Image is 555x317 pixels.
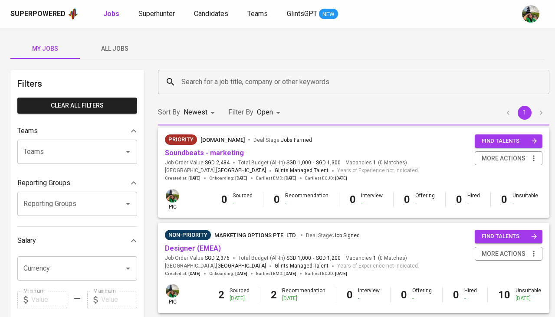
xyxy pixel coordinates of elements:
img: eva@glints.com [522,5,539,23]
div: [DATE] [516,295,541,302]
div: Sourced [230,287,250,302]
a: Superpoweredapp logo [10,7,79,20]
b: 0 [456,193,462,206]
span: Job Signed [333,232,360,239]
span: [DATE] [188,175,200,181]
div: Hired [467,192,480,207]
span: Vacancies ( 0 Matches ) [346,159,407,167]
span: [DATE] [188,271,200,277]
div: Pending Client’s Feedback [165,230,211,240]
span: Years of Experience not indicated. [337,262,419,271]
span: - [313,159,314,167]
div: Teams [17,122,137,140]
span: SGD 1,000 [286,159,311,167]
div: - [415,199,435,207]
b: 0 [453,289,459,301]
span: [DATE] [335,175,347,181]
span: Onboarding : [209,175,247,181]
div: - [464,295,477,302]
nav: pagination navigation [500,106,549,120]
b: Jobs [103,10,119,18]
span: Total Budget (All-In) [238,255,341,262]
div: Unsuitable [516,287,541,302]
span: Teams [247,10,268,18]
div: Interview [358,287,380,302]
button: page 1 [518,106,532,120]
div: Superpowered [10,9,66,19]
span: Deal Stage : [253,137,312,143]
div: - [412,295,432,302]
span: SGD 2,376 [205,255,230,262]
a: Candidates [194,9,230,20]
button: more actions [475,247,542,261]
span: My Jobs [16,43,75,54]
div: Sourced [233,192,253,207]
span: Candidates [194,10,228,18]
span: Total Budget (All-In) [238,159,341,167]
span: Onboarding : [209,271,247,277]
img: app logo [67,7,79,20]
button: find talents [475,230,542,243]
div: - [467,199,480,207]
span: Job Order Value [165,159,230,167]
span: [DATE] [235,175,247,181]
span: Glints Managed Talent [275,167,328,173]
p: Teams [17,126,38,136]
span: Earliest EMD : [256,271,296,277]
div: [DATE] [230,295,250,302]
span: [DATE] [235,271,247,277]
span: 1 [372,255,376,262]
b: 10 [498,289,510,301]
div: Unsuitable [512,192,538,207]
span: Job Order Value [165,255,230,262]
b: 0 [404,193,410,206]
div: - [233,199,253,207]
span: 1 [372,159,376,167]
span: [DATE] [284,175,296,181]
b: 0 [221,193,227,206]
div: Interview [361,192,383,207]
span: [DATE] [335,271,347,277]
span: [GEOGRAPHIC_DATA] [216,167,266,175]
span: Years of Experience not indicated. [337,167,419,175]
span: find talents [482,136,537,146]
span: [GEOGRAPHIC_DATA] , [165,262,266,271]
span: Created at : [165,271,200,277]
a: GlintsGPT NEW [287,9,338,20]
span: MARKETING OPTIONS PTE. LTD. [214,232,297,239]
span: Superhunter [138,10,175,18]
p: Salary [17,235,36,246]
div: Open [257,105,283,121]
div: Recommendation [282,287,325,302]
button: more actions [475,151,542,166]
span: [DOMAIN_NAME] [200,137,245,143]
span: SGD 1,000 [286,255,311,262]
b: 2 [271,289,277,301]
input: Value [31,291,67,308]
span: find talents [482,232,537,242]
span: Open [257,108,273,116]
div: Salary [17,232,137,249]
a: Designer (EMEA) [165,244,221,252]
button: Open [122,198,134,210]
span: Created at : [165,175,200,181]
span: Earliest ECJD : [305,175,347,181]
span: Vacancies ( 0 Matches ) [346,255,407,262]
span: Deal Stage : [306,232,360,239]
span: [DATE] [284,271,296,277]
b: 0 [347,289,353,301]
b: 0 [401,289,407,301]
span: All Jobs [85,43,144,54]
span: [GEOGRAPHIC_DATA] [216,262,266,271]
div: Offering [415,192,435,207]
p: Newest [184,107,207,118]
a: Teams [247,9,269,20]
span: GlintsGPT [287,10,317,18]
p: Filter By [228,107,253,118]
p: Sort By [158,107,180,118]
span: - [313,255,314,262]
span: Priority [165,135,197,144]
p: Reporting Groups [17,178,70,188]
img: eva@glints.com [166,189,179,203]
b: 0 [274,193,280,206]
